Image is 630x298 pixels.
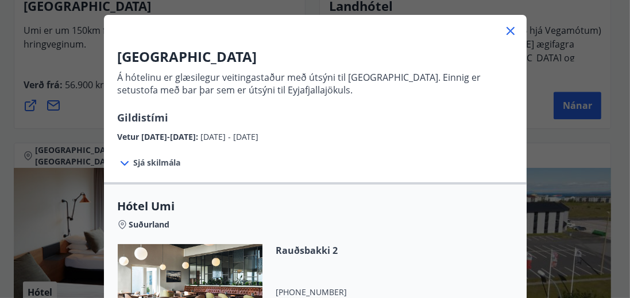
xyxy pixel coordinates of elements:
h3: [GEOGRAPHIC_DATA] [118,47,513,66]
span: Hótel Umi [118,198,513,214]
span: [DATE] - [DATE] [201,131,259,142]
span: Suðurland [129,219,170,230]
span: Sjá skilmála [134,157,181,168]
span: Gildistími [118,111,169,124]
p: Á hótelinu er glæsilegur veitingastaður með útsýni til [GEOGRAPHIC_DATA]. Einnig er setustofa með... [118,71,513,96]
span: Vetur [DATE]-[DATE] : [118,131,201,142]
